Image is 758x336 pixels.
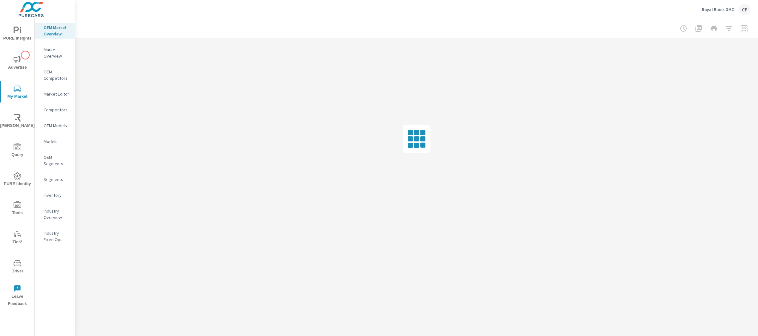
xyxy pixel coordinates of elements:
[44,208,70,221] p: Industry Overview
[44,24,70,37] p: OEM Market Overview
[739,4,750,15] div: CP
[35,121,75,130] div: OEM Models
[44,192,70,198] p: Inventory
[2,56,33,71] span: Advertise
[35,89,75,99] div: Market Editor
[44,107,70,113] p: Competitors
[44,154,70,167] p: OEM Segments
[35,228,75,244] div: Industry Fixed Ops
[44,138,70,145] p: Models
[35,190,75,200] div: Inventory
[35,152,75,168] div: OEM Segments
[44,47,70,59] p: Market Overview
[2,230,33,246] span: Tier2
[35,137,75,146] div: Models
[2,259,33,275] span: Driver
[2,172,33,188] span: PURE Identity
[44,176,70,183] p: Segments
[2,201,33,217] span: Tools
[2,114,33,129] span: [PERSON_NAME]
[35,67,75,83] div: OEM Competitors
[0,19,34,310] div: nav menu
[44,230,70,243] p: Industry Fixed Ops
[35,23,75,39] div: OEM Market Overview
[35,45,75,61] div: Market Overview
[35,206,75,222] div: Industry Overview
[44,122,70,129] p: OEM Models
[2,85,33,100] span: My Market
[2,285,33,308] span: Leave Feedback
[2,143,33,159] span: Query
[44,91,70,97] p: Market Editor
[2,27,33,42] span: PURE Insights
[35,175,75,184] div: Segments
[702,7,734,12] p: Royal Buick GMC
[44,69,70,81] p: OEM Competitors
[35,105,75,115] div: Competitors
